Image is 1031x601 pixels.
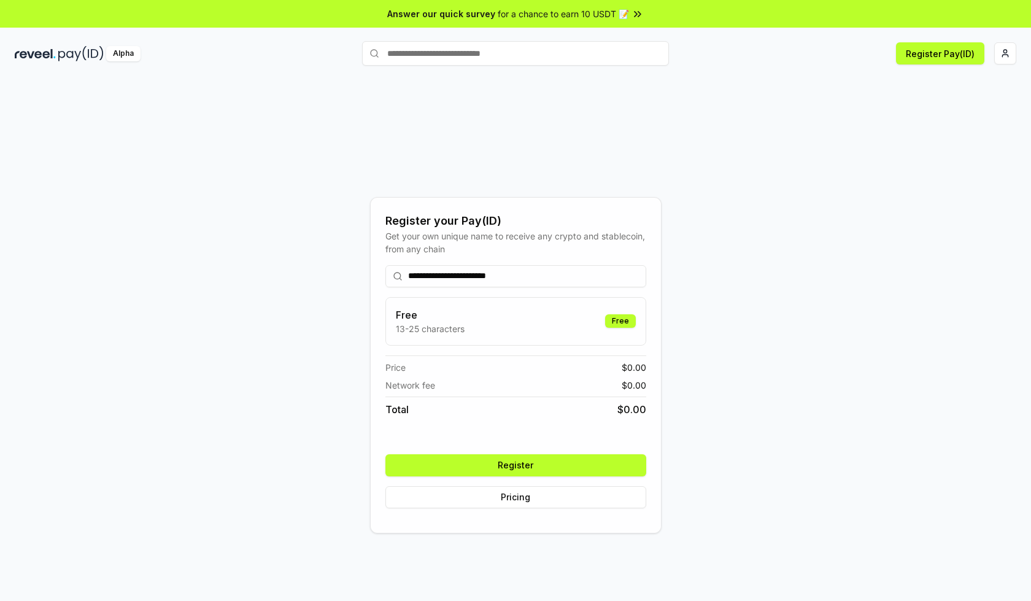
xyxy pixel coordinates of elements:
div: Register your Pay(ID) [385,212,646,230]
div: Free [605,314,636,328]
button: Register Pay(ID) [896,42,984,64]
img: pay_id [58,46,104,61]
button: Register [385,454,646,476]
span: Network fee [385,379,435,392]
span: for a chance to earn 10 USDT 📝 [498,7,629,20]
span: $ 0.00 [622,361,646,374]
span: Total [385,402,409,417]
img: reveel_dark [15,46,56,61]
span: $ 0.00 [622,379,646,392]
span: Answer our quick survey [387,7,495,20]
span: $ 0.00 [617,402,646,417]
h3: Free [396,308,465,322]
span: Price [385,361,406,374]
button: Pricing [385,486,646,508]
p: 13-25 characters [396,322,465,335]
div: Alpha [106,46,141,61]
div: Get your own unique name to receive any crypto and stablecoin, from any chain [385,230,646,255]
